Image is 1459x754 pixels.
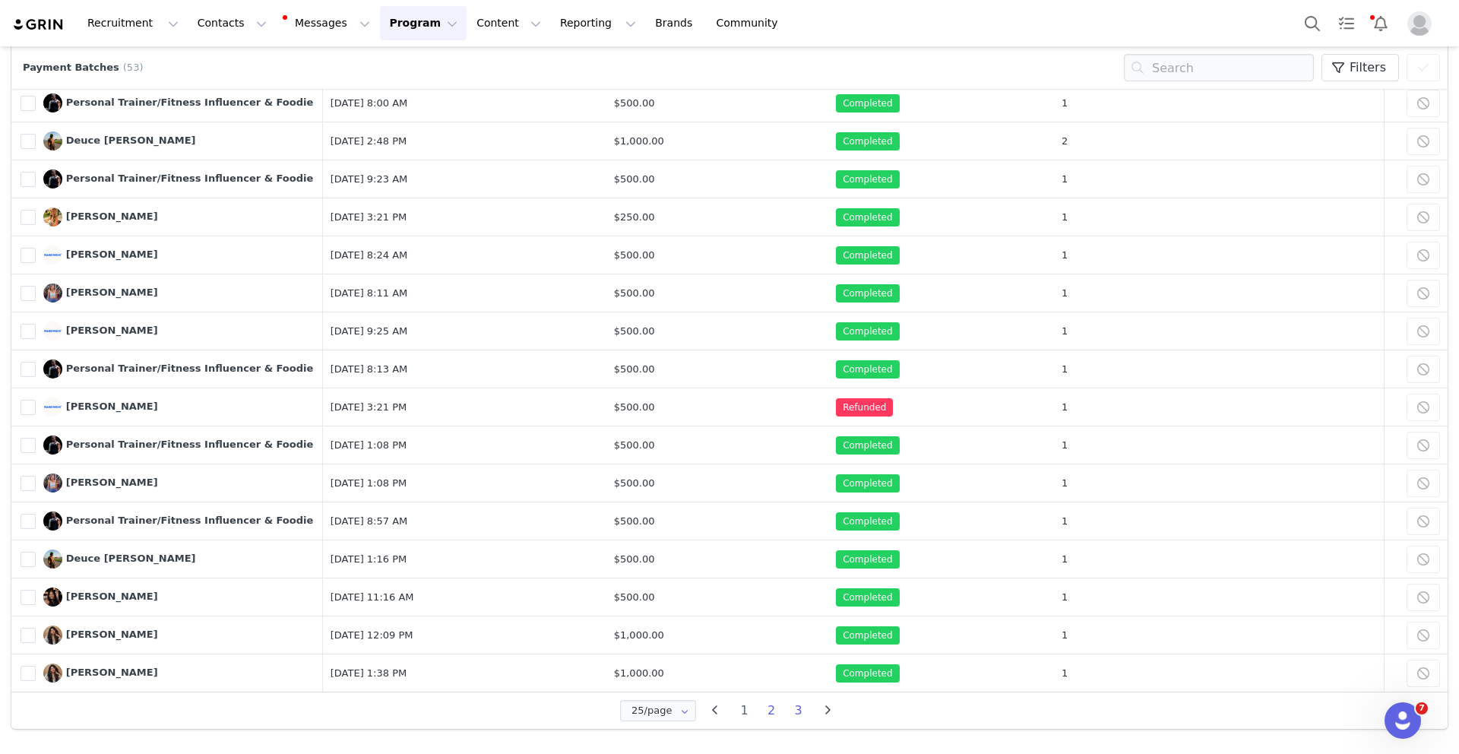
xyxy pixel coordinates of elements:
[78,6,188,40] button: Recruitment
[614,135,664,147] span: $1,000.00
[43,360,314,379] a: Personal Trainer/Fitness Influencer & Foodie
[277,6,379,40] button: Messages
[614,553,655,565] span: $500.00
[43,436,62,455] img: Personal Trainer/Fitness Influencer & Foodie
[614,211,655,223] span: $250.00
[707,6,794,40] a: Community
[614,591,655,603] span: $500.00
[1054,502,1384,540] td: 1
[43,398,62,417] img: Jan Delfaus
[43,474,158,493] a: [PERSON_NAME]
[43,131,62,150] img: Deuce Caston
[785,700,812,721] li: 3
[66,591,158,602] span: [PERSON_NAME]
[19,60,150,75] div: Payment Batches
[614,477,655,489] span: $500.00
[43,284,62,303] img: Nicole Linn
[1296,6,1329,40] button: Search
[66,173,314,184] span: Personal Trainer/Fitness Influencer & Foodie
[43,436,314,455] a: Personal Trainer/Fitness Influencer & Foodie
[1407,11,1432,36] img: placeholder-profile.jpg
[323,502,606,540] td: [DATE] 8:57 AM
[43,398,158,417] a: [PERSON_NAME]
[66,515,314,526] span: Personal Trainer/Fitness Influencer & Foodie
[836,132,899,150] span: Completed
[1054,236,1384,274] td: 1
[614,401,655,413] span: $500.00
[66,363,314,374] span: Personal Trainer/Fitness Influencer & Foodie
[43,550,62,569] img: Deuce Caston
[66,477,158,488] span: [PERSON_NAME]
[1054,160,1384,198] td: 1
[66,135,196,146] span: Deuce [PERSON_NAME]
[380,6,467,40] button: Program
[836,398,893,417] span: Refunded
[1054,274,1384,312] td: 1
[43,512,314,531] a: Personal Trainer/Fitness Influencer & Foodie
[836,94,899,112] span: Completed
[43,208,158,227] a: [PERSON_NAME]
[12,17,65,32] img: grin logo
[1330,6,1363,40] a: Tasks
[836,588,899,607] span: Completed
[66,211,158,222] span: [PERSON_NAME]
[836,664,899,683] span: Completed
[66,439,314,450] span: Personal Trainer/Fitness Influencer & Foodie
[731,700,758,721] li: 1
[836,550,899,569] span: Completed
[43,550,196,569] a: Deuce [PERSON_NAME]
[614,667,664,679] span: $1,000.00
[836,208,899,227] span: Completed
[43,626,62,645] img: Preethi
[1054,464,1384,502] td: 1
[66,249,158,260] span: [PERSON_NAME]
[614,629,664,641] span: $1,000.00
[323,312,606,350] td: [DATE] 9:25 AM
[43,169,314,188] a: Personal Trainer/Fitness Influencer & Foodie
[43,664,158,683] a: [PERSON_NAME]
[467,6,550,40] button: Content
[43,93,314,112] a: Personal Trainer/Fitness Influencer & Foodie
[646,6,706,40] a: Brands
[1054,312,1384,350] td: 1
[614,97,655,109] span: $500.00
[323,274,606,312] td: [DATE] 8:11 AM
[1385,702,1421,739] iframe: Intercom live chat
[323,198,606,236] td: [DATE] 3:21 PM
[66,401,158,412] span: [PERSON_NAME]
[836,436,899,455] span: Completed
[323,350,606,388] td: [DATE] 8:13 AM
[66,97,314,108] span: Personal Trainer/Fitness Influencer & Foodie
[43,208,62,227] img: Nicole Quigley
[1054,540,1384,578] td: 1
[614,325,655,337] span: $500.00
[188,6,276,40] button: Contacts
[43,664,62,683] img: Preethi
[836,322,899,341] span: Completed
[1364,6,1397,40] button: Notifications
[323,654,606,692] td: [DATE] 1:38 PM
[1054,388,1384,426] td: 1
[43,322,62,341] img: Jan Delfaus
[43,246,62,265] img: Jan Delfaus
[614,363,655,375] span: $500.00
[1416,702,1428,714] span: 7
[1054,198,1384,236] td: 1
[43,284,158,303] a: [PERSON_NAME]
[323,616,606,654] td: [DATE] 12:09 PM
[43,322,158,341] a: [PERSON_NAME]
[66,667,158,678] span: [PERSON_NAME]
[614,249,655,261] span: $500.00
[1054,654,1384,692] td: 1
[836,360,899,379] span: Completed
[758,700,785,721] li: 2
[66,553,196,564] span: Deuce [PERSON_NAME]
[1054,122,1384,160] td: 2
[1054,578,1384,616] td: 1
[1054,616,1384,654] td: 1
[1054,350,1384,388] td: 1
[123,60,144,75] span: (53)
[43,246,158,265] a: [PERSON_NAME]
[323,578,606,616] td: [DATE] 11:16 AM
